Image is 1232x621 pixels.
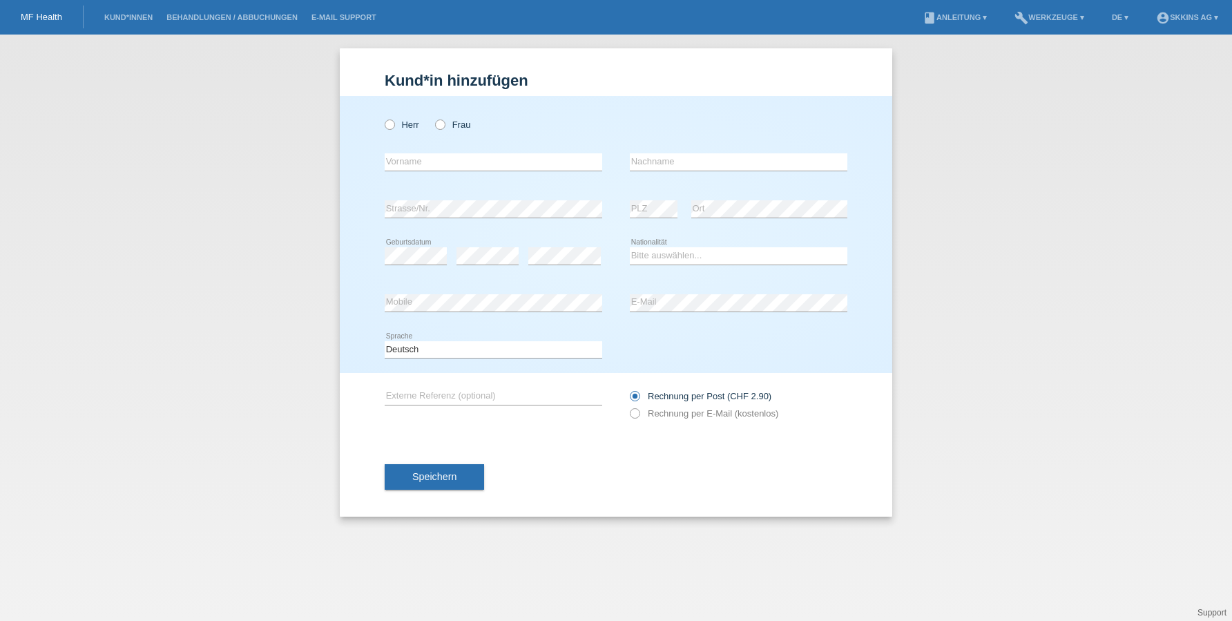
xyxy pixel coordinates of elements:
a: buildWerkzeuge ▾ [1008,13,1091,21]
i: build [1014,11,1028,25]
a: DE ▾ [1105,13,1135,21]
input: Herr [385,120,394,128]
a: account_circleSKKINS AG ▾ [1149,13,1225,21]
input: Frau [435,120,444,128]
input: Rechnung per Post (CHF 2.90) [630,391,639,408]
input: Rechnung per E-Mail (kostenlos) [630,408,639,426]
a: Behandlungen / Abbuchungen [160,13,305,21]
a: MF Health [21,12,62,22]
a: bookAnleitung ▾ [916,13,994,21]
a: E-Mail Support [305,13,383,21]
label: Herr [385,120,419,130]
label: Frau [435,120,470,130]
i: account_circle [1156,11,1170,25]
label: Rechnung per E-Mail (kostenlos) [630,408,778,419]
a: Support [1197,608,1226,618]
label: Rechnung per Post (CHF 2.90) [630,391,771,401]
h1: Kund*in hinzufügen [385,72,847,89]
i: book [923,11,936,25]
button: Speichern [385,464,484,490]
a: Kund*innen [97,13,160,21]
span: Speichern [412,471,456,482]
